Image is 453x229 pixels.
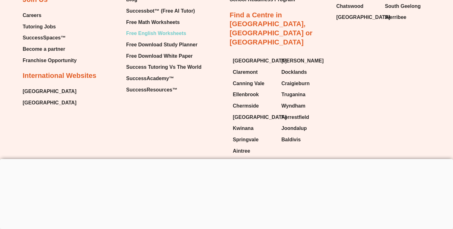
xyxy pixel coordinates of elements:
a: Claremont [233,68,275,77]
a: Truganina [282,90,324,99]
a: Wyndham [282,101,324,111]
a: Ellenbrook [233,90,275,99]
span: Successbot™ (Free AI Tutor) [126,6,195,16]
a: SuccessResources™ [126,85,201,95]
span: Forrestfield [282,113,309,122]
a: Careers [23,11,77,20]
span: Claremont [233,68,258,77]
a: Chermside [233,101,275,111]
a: SuccessSpaces™ [23,33,77,43]
iframe: Chat Widget [345,158,453,229]
a: [PERSON_NAME] [282,56,324,66]
span: Springvale [233,135,259,144]
a: [GEOGRAPHIC_DATA] [23,87,76,96]
span: Wyndham [282,101,305,111]
a: Forrestfield [282,113,324,122]
a: Canning Vale [233,79,275,88]
a: Docklands [282,68,324,77]
span: Baldivis [282,135,301,144]
a: Successbot™ (Free AI Tutor) [126,6,201,16]
a: Franchise Opportunity [23,56,77,65]
a: [GEOGRAPHIC_DATA] [233,113,275,122]
a: Springvale [233,135,275,144]
span: Tutoring Jobs [23,22,56,32]
span: Docklands [282,68,307,77]
a: Find a Centre in [GEOGRAPHIC_DATA], [GEOGRAPHIC_DATA] or [GEOGRAPHIC_DATA] [230,11,312,46]
span: Free Math Worksheets [126,18,180,27]
a: Joondalup [282,124,324,133]
a: Craigieburn [282,79,324,88]
a: Become a partner [23,44,77,54]
span: SuccessAcademy™ [126,74,174,83]
a: Free Download Study Planner [126,40,201,50]
h2: International Websites [23,71,96,80]
a: [GEOGRAPHIC_DATA] [336,13,379,22]
a: Kwinana [233,124,275,133]
a: Chatswood [336,2,379,11]
a: Baldivis [282,135,324,144]
span: Craigieburn [282,79,310,88]
span: Canning Vale [233,79,264,88]
span: Chatswood [336,2,363,11]
a: Free Math Worksheets [126,18,201,27]
span: [GEOGRAPHIC_DATA] [233,113,287,122]
a: Free Download White Paper [126,51,201,61]
span: SuccessSpaces™ [23,33,66,43]
span: Ellenbrook [233,90,259,99]
a: SuccessAcademy™ [126,74,201,83]
span: Become a partner [23,44,65,54]
a: Werribee [385,13,428,22]
span: Truganina [282,90,305,99]
span: Kwinana [233,124,254,133]
span: Chermside [233,101,259,111]
a: South Geelong [385,2,428,11]
span: Aintree [233,146,250,156]
span: Free Download White Paper [126,51,193,61]
span: Werribee [385,13,406,22]
a: Success Tutoring Vs The World [126,62,201,72]
span: South Geelong [385,2,421,11]
a: Tutoring Jobs [23,22,77,32]
a: [GEOGRAPHIC_DATA] [23,98,76,108]
span: Free English Worksheets [126,29,186,38]
span: [GEOGRAPHIC_DATA] [233,56,287,66]
span: SuccessResources™ [126,85,177,95]
a: Aintree [233,146,275,156]
span: [GEOGRAPHIC_DATA] [336,13,390,22]
span: Joondalup [282,124,307,133]
a: [GEOGRAPHIC_DATA] [233,56,275,66]
span: Free Download Study Planner [126,40,198,50]
span: Careers [23,11,42,20]
a: Free English Worksheets [126,29,201,38]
